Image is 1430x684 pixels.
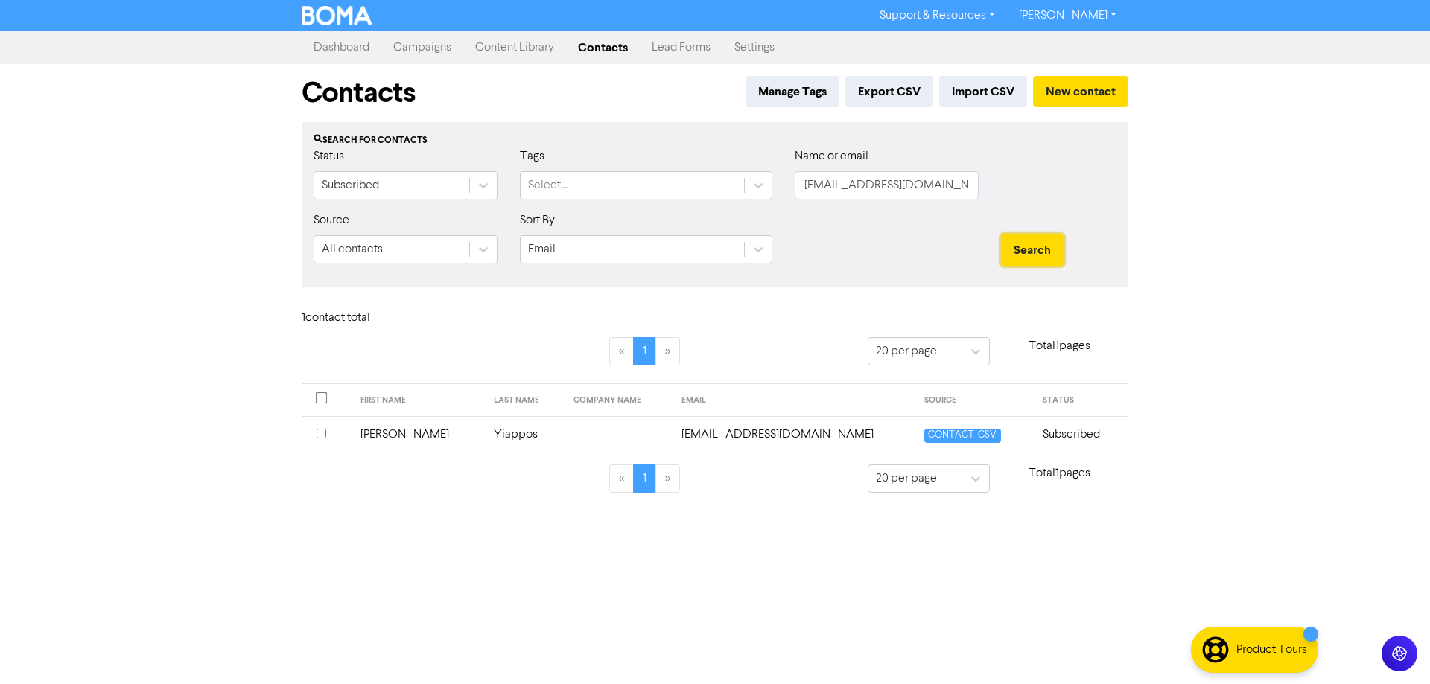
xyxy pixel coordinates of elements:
[795,147,868,165] label: Name or email
[314,211,349,229] label: Source
[485,416,565,453] td: Yiappos
[520,147,544,165] label: Tags
[640,33,722,63] a: Lead Forms
[1034,416,1128,453] td: Subscribed
[1001,234,1064,266] button: Search
[633,464,656,493] a: Page 1 is your current page
[463,33,566,63] a: Content Library
[1243,523,1430,684] iframe: Chat Widget
[314,147,344,165] label: Status
[924,429,1000,443] span: CONTACT-CSV
[302,33,381,63] a: Dashboard
[1034,384,1128,417] th: STATUS
[314,134,1116,147] div: Search for contacts
[322,240,383,258] div: All contacts
[381,33,463,63] a: Campaigns
[845,76,933,107] button: Export CSV
[322,176,379,194] div: Subscribed
[673,384,916,417] th: EMAIL
[485,384,565,417] th: LAST NAME
[633,337,656,365] a: Page 1 is your current page
[520,211,555,229] label: Sort By
[1007,4,1128,28] a: [PERSON_NAME]
[302,6,372,25] img: BOMA Logo
[302,76,416,110] h1: Contacts
[352,384,486,417] th: FIRST NAME
[876,470,937,488] div: 20 per page
[673,416,916,453] td: johny.wgtn@gmail.com
[528,240,556,258] div: Email
[722,33,786,63] a: Settings
[302,311,421,325] h6: 1 contact total
[939,76,1027,107] button: Import CSV
[990,464,1128,482] p: Total 1 pages
[1033,76,1128,107] button: New contact
[566,33,640,63] a: Contacts
[746,76,839,107] button: Manage Tags
[528,176,568,194] div: Select...
[990,337,1128,355] p: Total 1 pages
[352,416,486,453] td: [PERSON_NAME]
[868,4,1007,28] a: Support & Resources
[876,342,937,360] div: 20 per page
[915,384,1034,417] th: SOURCE
[565,384,673,417] th: COMPANY NAME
